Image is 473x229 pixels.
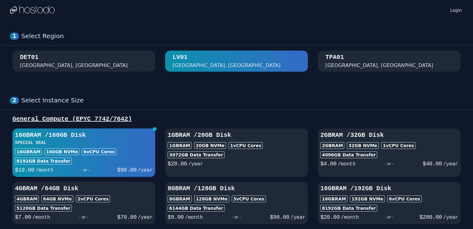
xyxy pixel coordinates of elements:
[168,151,225,158] div: 3072 GB Data Transfer
[423,161,442,167] span: $ 40.00
[449,6,463,13] a: Login
[20,53,39,62] div: DET01
[15,158,72,164] div: 8192 GB Data Transfer
[10,5,55,15] img: Logo
[320,195,347,202] div: 16GB RAM
[232,195,266,202] div: 3 vCPU Cores
[15,148,42,155] div: 16GB RAM
[138,215,153,220] span: /year
[50,213,117,222] div: - or -
[318,128,461,177] button: 2GBRAM /32GB Disk2GBRAM32GB NVMe1vCPU Cores4096GB Data Transfer$4.00/month- or -$40.00/year
[15,184,153,193] h3: 4GB RAM / 64 GB Disk
[117,214,137,220] span: $ 70.00
[443,215,458,220] span: /year
[32,215,50,220] span: /month
[173,53,188,62] div: LV01
[185,215,203,220] span: /month
[15,131,153,140] h3: 16GB RAM / 160 GB Disk
[12,51,155,72] button: DET01 [GEOGRAPHIC_DATA], [GEOGRAPHIC_DATA]
[10,33,19,40] div: 1
[15,167,34,173] span: $ 10.00
[21,32,463,40] div: Select Region
[165,182,308,224] button: 8GBRAM /128GB Disk8GBRAM128GB NVMe3vCPU Cores6144GB Data Transfer$9.00/month- or -$90.00/year
[320,205,377,212] div: 8192 GB Data Transfer
[443,161,458,167] span: /year
[318,51,461,72] button: TPA01 [GEOGRAPHIC_DATA], [GEOGRAPHIC_DATA]
[165,128,308,177] button: 1GBRAM /20GB Disk1GBRAM20GB NVMe1vCPU Cores3072GB Data Transfer$20.00/year
[290,215,305,220] span: /year
[82,148,116,155] div: 6 vCPU Cores
[173,62,281,69] div: [GEOGRAPHIC_DATA], [GEOGRAPHIC_DATA]
[194,142,226,149] div: 20 GB NVMe
[320,131,458,140] h3: 2GB RAM / 32 GB Disk
[203,213,270,222] div: - or -
[12,128,155,177] button: 16GBRAM /160GB DiskSPECIAL DEAL16GBRAM160GB NVMe6vCPU Cores8192GB Data Transfer$10.00/month- or -...
[168,131,305,140] h3: 1GB RAM / 20 GB Disk
[381,142,415,149] div: 1 vCPU Cores
[117,167,137,173] span: $ 98.00
[44,148,79,155] div: 160 GB NVMe
[76,195,110,202] div: 2 vCPU Cores
[325,62,433,69] div: [GEOGRAPHIC_DATA], [GEOGRAPHIC_DATA]
[168,205,225,212] div: 6144 GB Data Transfer
[165,51,308,72] button: LV01 [GEOGRAPHIC_DATA], [GEOGRAPHIC_DATA]
[320,214,340,220] span: $ 20.00
[20,62,128,69] div: [GEOGRAPHIC_DATA], [GEOGRAPHIC_DATA]
[168,161,187,167] span: $ 20.00
[168,142,192,149] div: 1GB RAM
[188,161,203,167] span: /year
[35,168,53,173] span: /month
[168,184,305,193] h3: 8GB RAM / 128 GB Disk
[338,161,356,167] span: /month
[41,195,73,202] div: 64 GB NVMe
[320,142,344,149] div: 2GB RAM
[229,142,263,149] div: 1 vCPU Cores
[194,195,229,202] div: 128 GB NVMe
[15,140,153,146] h3: SPECIAL DEAL
[318,182,461,224] button: 16GBRAM /192GB Disk16GBRAM192GB NVMe6vCPU Cores8192GB Data Transfer$20.00/month- or -$200.00/year
[15,214,31,220] span: $ 7.00
[420,214,442,220] span: $ 200.00
[320,151,377,158] div: 4096 GB Data Transfer
[355,159,422,168] div: - or -
[270,214,289,220] span: $ 90.00
[15,205,72,212] div: 5120 GB Data Transfer
[350,195,385,202] div: 192 GB NVMe
[10,115,463,123] div: General Compute (EPYC 7742/7642)
[138,168,153,173] span: /year
[387,195,421,202] div: 6 vCPU Cores
[10,97,19,104] div: 2
[12,182,155,224] button: 4GBRAM /64GB Disk4GBRAM64GB NVMe2vCPU Cores5120GB Data Transfer$7.00/month- or -$70.00/year
[15,195,39,202] div: 4GB RAM
[53,166,117,174] div: - or -
[168,195,192,202] div: 8GB RAM
[325,53,344,62] div: TPA01
[347,142,379,149] div: 32 GB NVMe
[320,184,458,193] h3: 16GB RAM / 192 GB Disk
[341,215,359,220] span: /month
[21,97,463,104] div: Select Instance Size
[168,214,184,220] span: $ 9.00
[359,213,420,222] div: - or -
[320,161,336,167] span: $ 4.00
